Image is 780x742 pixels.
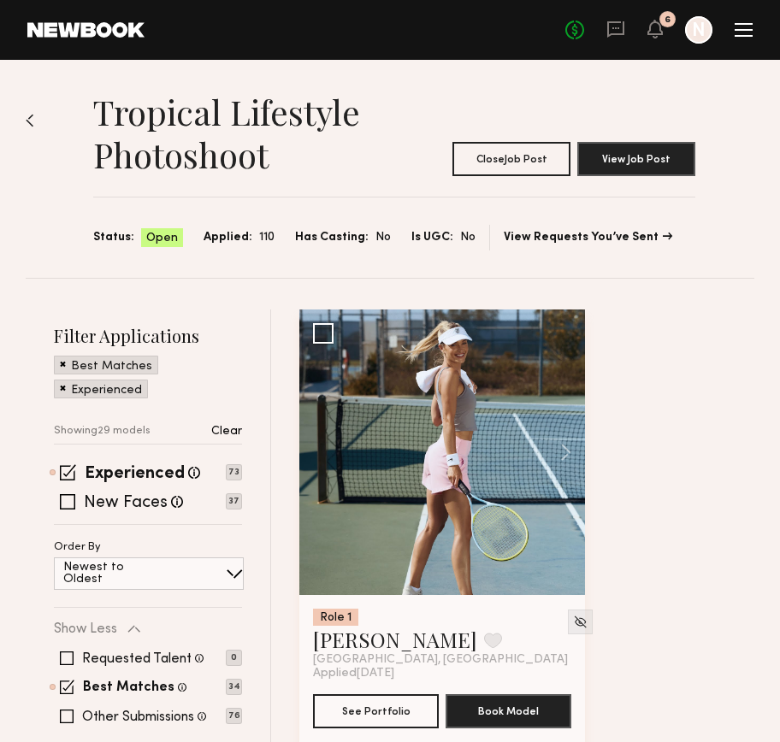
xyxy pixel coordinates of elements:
span: Is UGC: [411,228,453,247]
p: Showing 29 models [54,426,151,437]
img: Back to previous page [26,114,34,127]
button: View Job Post [577,142,695,176]
p: 73 [226,464,242,480]
div: Applied [DATE] [313,667,571,680]
h1: Tropical Lifestyle Photoshoot [93,91,435,176]
p: 0 [226,650,242,666]
button: CloseJob Post [452,142,570,176]
a: N [685,16,712,44]
p: 76 [226,708,242,724]
span: Has Casting: [295,228,369,247]
label: Best Matches [83,681,174,695]
span: Applied: [204,228,252,247]
h2: Filter Applications [54,324,242,347]
a: Book Model [446,703,571,717]
span: 110 [259,228,275,247]
label: New Faces [84,495,168,512]
p: 37 [226,493,242,509]
div: Role 1 [313,609,358,626]
label: Experienced [85,466,185,483]
p: 34 [226,679,242,695]
img: Unhide Model [573,615,588,629]
p: Experienced [71,385,142,397]
span: [GEOGRAPHIC_DATA], [GEOGRAPHIC_DATA] [313,653,568,667]
p: Show Less [54,622,117,636]
span: No [375,228,391,247]
p: Order By [54,542,101,553]
p: Best Matches [71,361,152,373]
button: Book Model [446,694,571,728]
p: Clear [211,426,242,438]
label: Requested Talent [82,652,192,666]
span: No [460,228,476,247]
a: [PERSON_NAME] [313,626,477,653]
div: 6 [665,15,671,25]
span: Status: [93,228,134,247]
label: Other Submissions [82,710,194,724]
span: Open [146,230,178,247]
button: See Portfolio [313,694,439,728]
a: View Requests You’ve Sent [504,232,672,244]
p: Newest to Oldest [63,562,165,586]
